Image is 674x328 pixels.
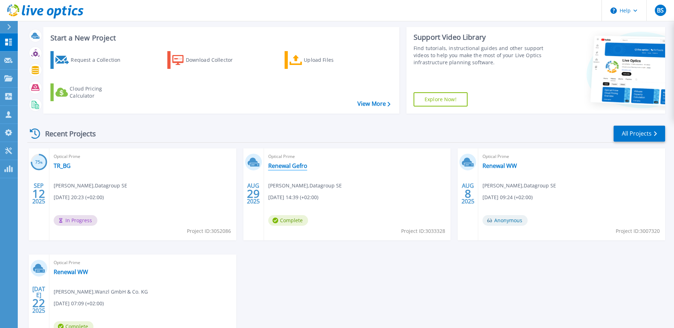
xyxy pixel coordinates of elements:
[616,227,660,235] span: Project ID: 3007320
[414,45,545,66] div: Find tutorials, instructional guides and other support videos to help you make the most of your L...
[54,182,127,190] span: [PERSON_NAME] , Datagroup SE
[268,182,342,190] span: [PERSON_NAME] , Datagroup SE
[482,153,661,160] span: Optical Prime
[186,53,243,67] div: Download Collector
[50,51,130,69] a: Request a Collection
[50,83,130,101] a: Cloud Pricing Calculator
[70,85,126,99] div: Cloud Pricing Calculator
[71,53,128,67] div: Request a Collection
[31,158,47,166] h3: 75
[54,162,71,169] a: TR_BG
[268,153,447,160] span: Optical Prime
[54,193,104,201] span: [DATE] 20:23 (+02:00)
[167,51,247,69] a: Download Collector
[54,288,148,296] span: [PERSON_NAME] , Wanzl GmbH & Co. KG
[401,227,445,235] span: Project ID: 3033328
[461,181,475,207] div: AUG 2025
[247,191,260,197] span: 29
[482,215,528,226] span: Anonymous
[54,259,232,267] span: Optical Prime
[54,300,104,307] span: [DATE] 07:09 (+02:00)
[50,34,390,42] h3: Start a New Project
[357,100,390,107] a: View More
[187,227,231,235] span: Project ID: 3052086
[268,193,318,201] span: [DATE] 14:39 (+02:00)
[247,181,260,207] div: AUG 2025
[614,126,665,142] a: All Projects
[465,191,471,197] span: 8
[32,181,45,207] div: SEP 2025
[657,7,664,13] span: BS
[285,51,364,69] a: Upload Files
[414,92,468,106] a: Explore Now!
[54,268,88,275] a: Renewal WW
[32,287,45,313] div: [DATE] 2025
[482,182,556,190] span: [PERSON_NAME] , Datagroup SE
[54,215,97,226] span: In Progress
[54,153,232,160] span: Optical Prime
[32,300,45,306] span: 22
[268,215,308,226] span: Complete
[482,193,533,201] span: [DATE] 09:24 (+02:00)
[268,162,307,169] a: Renewal Gefro
[414,33,545,42] div: Support Video Library
[482,162,517,169] a: Renewal WW
[40,160,43,164] span: %
[27,125,106,142] div: Recent Projects
[32,191,45,197] span: 12
[304,53,361,67] div: Upload Files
